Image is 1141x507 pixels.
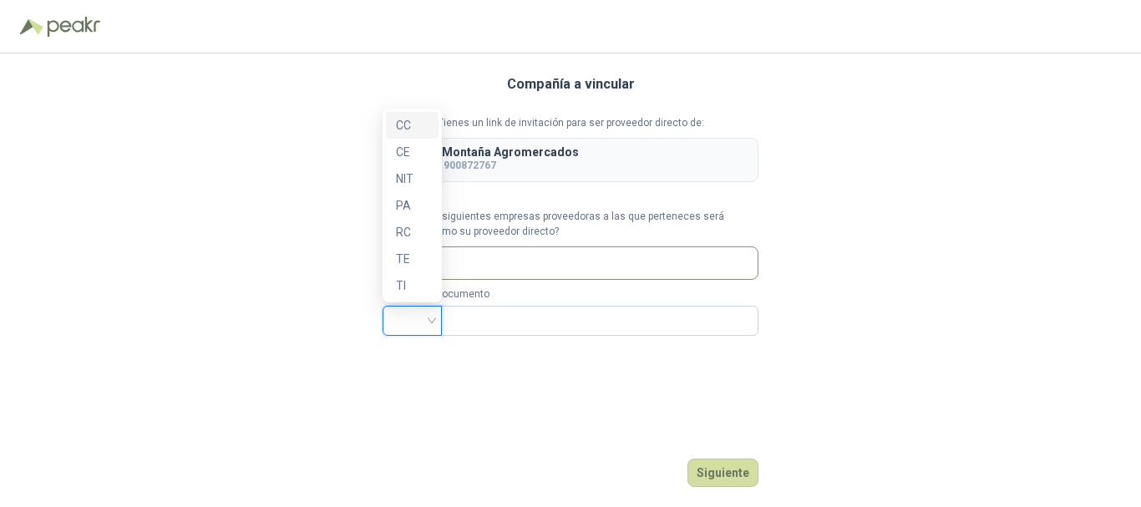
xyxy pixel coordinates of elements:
[386,192,439,219] div: PA
[386,272,439,299] div: TI
[396,223,429,241] div: RC
[507,74,635,95] h3: Compañía a vincular
[687,459,758,487] button: Siguiente
[386,246,439,272] div: TE
[396,196,429,215] div: PA
[383,115,758,131] p: Tienes un link de invitación para ser proveedor directo de:
[383,286,758,302] p: Número de documento
[47,17,100,37] img: Peakr
[396,143,429,161] div: CE
[396,250,429,268] div: TE
[396,116,429,134] div: CC
[396,276,429,295] div: TI
[444,160,496,171] b: 900872767
[386,112,439,139] div: CC
[426,146,579,158] p: La Montaña Agromercados
[20,18,43,35] img: Logo
[386,219,439,246] div: RC
[383,209,758,241] p: ¿Cuál de las siguientes empresas proveedoras a las que perteneces será vinculada como su proveedo...
[386,139,439,165] div: CE
[396,170,429,188] div: NIT
[386,165,439,192] div: NIT
[426,158,579,174] p: NIT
